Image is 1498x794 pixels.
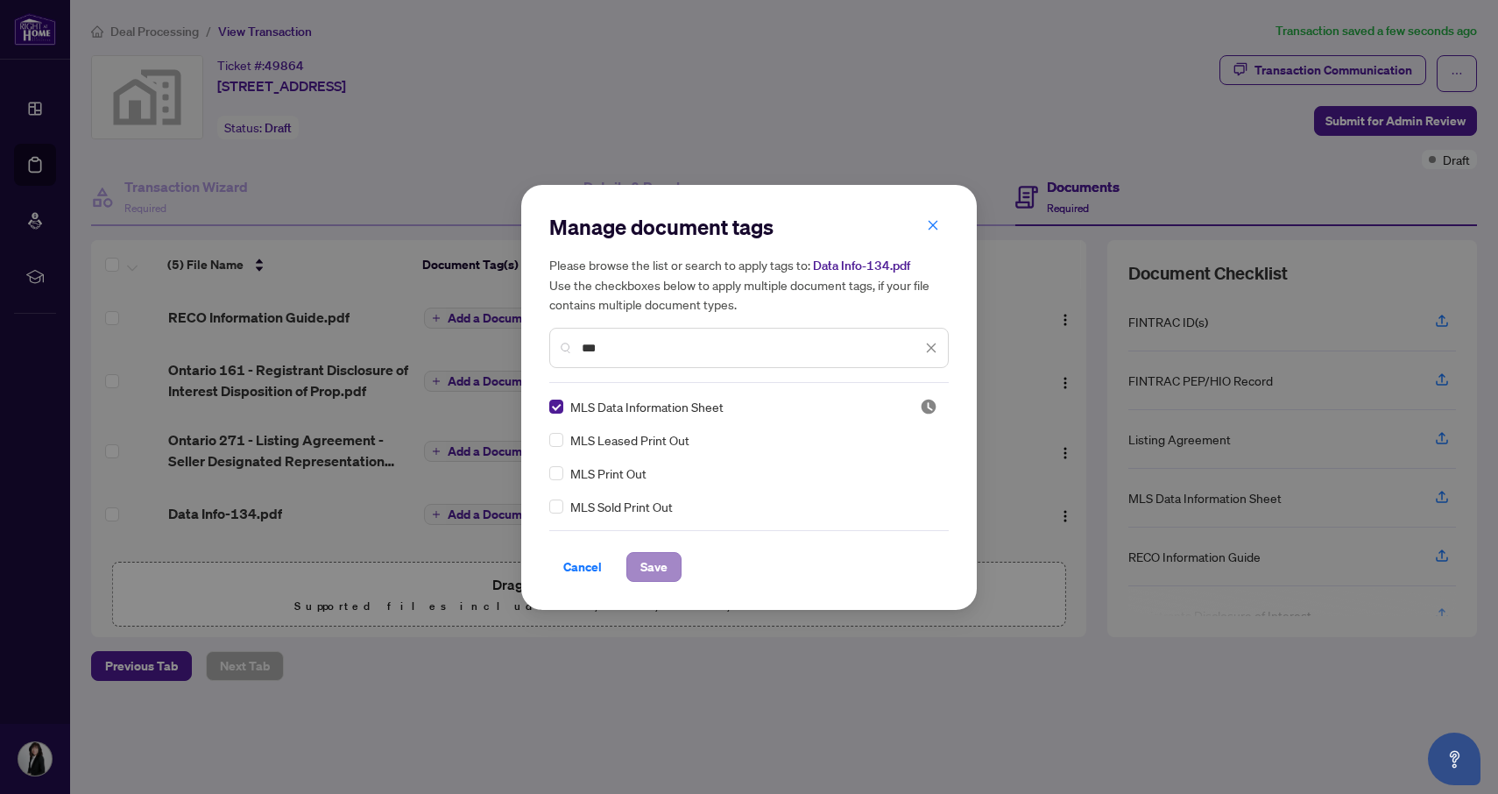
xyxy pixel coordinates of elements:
[626,552,682,582] button: Save
[563,553,602,581] span: Cancel
[549,552,616,582] button: Cancel
[1428,733,1480,785] button: Open asap
[570,430,689,450] span: MLS Leased Print Out
[920,398,937,415] img: status
[927,219,939,231] span: close
[920,398,937,415] span: Pending Review
[570,464,647,483] span: MLS Print Out
[549,213,949,241] h2: Manage document tags
[570,497,673,516] span: MLS Sold Print Out
[640,553,668,581] span: Save
[925,342,937,354] span: close
[570,397,724,416] span: MLS Data Information Sheet
[813,258,910,273] span: Data Info-134.pdf
[549,255,949,314] h5: Please browse the list or search to apply tags to: Use the checkboxes below to apply multiple doc...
